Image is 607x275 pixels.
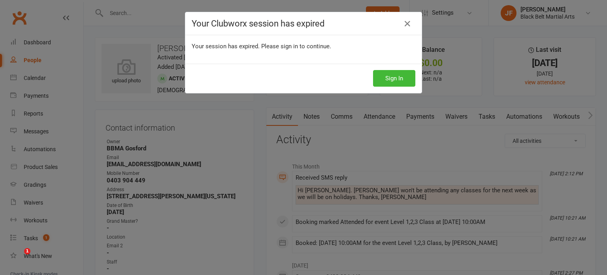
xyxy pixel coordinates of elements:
[373,70,415,87] button: Sign In
[401,17,414,30] a: Close
[8,248,27,267] iframe: Intercom live chat
[24,248,30,254] span: 1
[192,19,415,28] h4: Your Clubworx session has expired
[192,43,331,50] span: Your session has expired. Please sign in to continue.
